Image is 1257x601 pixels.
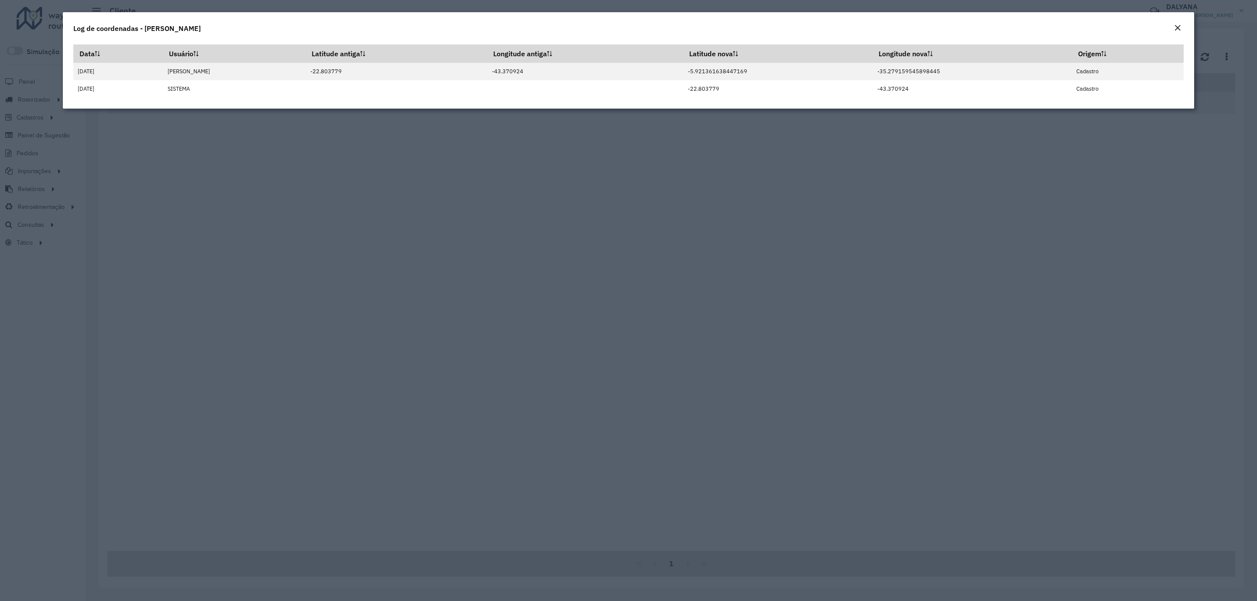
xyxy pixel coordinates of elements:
em: Fechar [1174,24,1181,31]
td: Cadastro [1072,63,1184,80]
td: [PERSON_NAME] [163,63,306,80]
th: Origem [1072,44,1184,63]
td: -43.370924 [487,63,683,80]
th: Usuário [163,44,306,63]
td: SISTEMA [163,80,306,98]
td: Cadastro [1072,80,1184,98]
td: -22.803779 [683,80,872,98]
button: Close [1171,23,1184,34]
td: -5.921361638447169 [683,63,872,80]
h4: Log de coordenadas - [PERSON_NAME] [73,23,201,34]
td: -22.803779 [306,63,487,80]
th: Data [73,44,163,63]
th: Longitude antiga [487,44,683,63]
td: -35.279159545898445 [873,63,1072,80]
td: [DATE] [73,63,163,80]
td: [DATE] [73,80,163,98]
td: -43.370924 [873,80,1072,98]
th: Latitude antiga [306,44,487,63]
th: Latitude nova [683,44,872,63]
th: Longitude nova [873,44,1072,63]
